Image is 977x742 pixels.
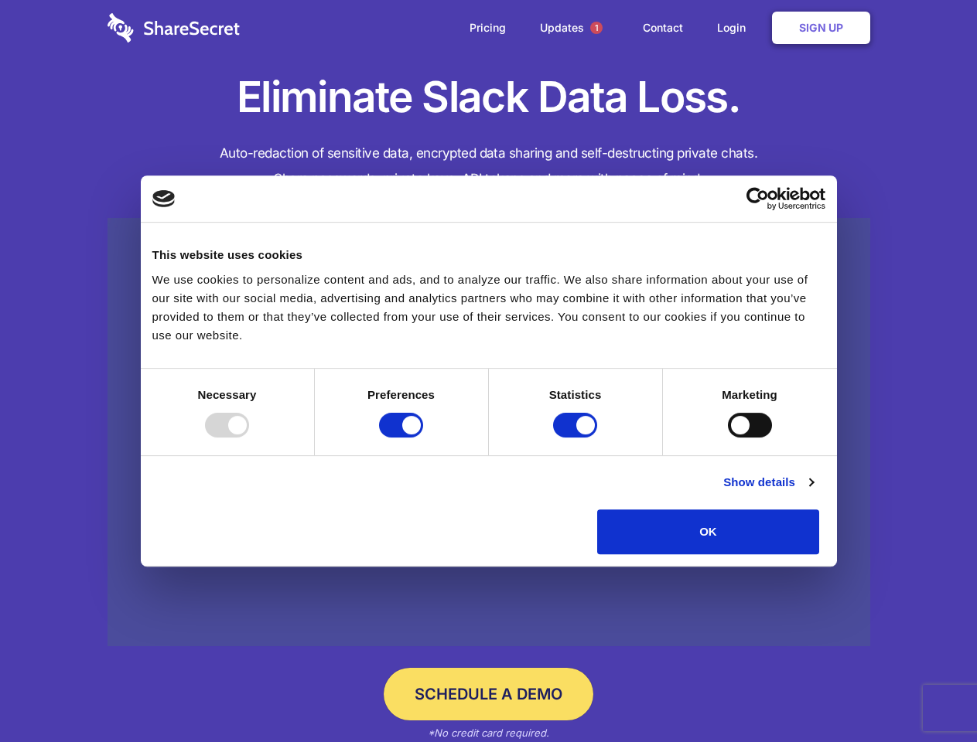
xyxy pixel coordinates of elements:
em: *No credit card required. [428,727,549,739]
div: This website uses cookies [152,246,825,264]
strong: Necessary [198,388,257,401]
a: Schedule a Demo [384,668,593,720]
h1: Eliminate Slack Data Loss. [108,70,870,125]
a: Show details [723,473,813,492]
span: 1 [590,22,603,34]
strong: Marketing [722,388,777,401]
a: Pricing [454,4,521,52]
img: logo [152,190,176,207]
h4: Auto-redaction of sensitive data, encrypted data sharing and self-destructing private chats. Shar... [108,141,870,192]
a: Login [702,4,769,52]
a: Contact [627,4,699,52]
a: Usercentrics Cookiebot - opens in a new window [690,187,825,210]
a: Wistia video thumbnail [108,218,870,647]
a: Sign Up [772,12,870,44]
img: logo-wordmark-white-trans-d4663122ce5f474addd5e946df7df03e33cb6a1c49d2221995e7729f52c070b2.svg [108,13,240,43]
button: OK [597,509,819,554]
div: We use cookies to personalize content and ads, and to analyze our traffic. We also share informat... [152,271,825,345]
strong: Preferences [367,388,435,401]
strong: Statistics [549,388,602,401]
